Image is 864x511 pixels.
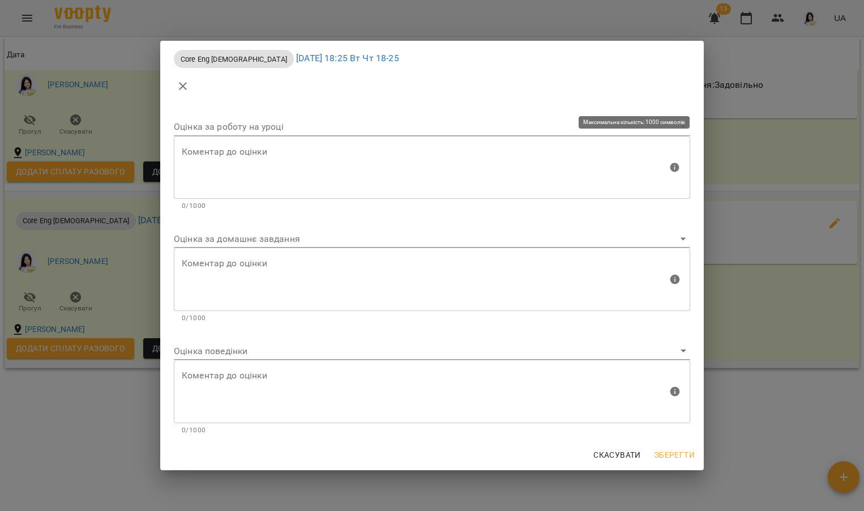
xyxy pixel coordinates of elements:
[182,425,682,436] p: 0/1000
[174,360,690,436] div: Максимальна кількість: 1000 символів
[589,445,645,465] button: Скасувати
[182,201,682,212] p: 0/1000
[169,73,196,100] button: close
[182,313,682,324] p: 0/1000
[650,445,699,465] button: Зберегти
[655,448,695,462] span: Зберегти
[296,53,399,64] a: [DATE] 18:25 Вт Чт 18-25
[174,248,690,323] div: Максимальна кількість: 1000 символів
[593,448,641,462] span: Скасувати
[174,54,294,65] span: Core Eng [DEMOGRAPHIC_DATA]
